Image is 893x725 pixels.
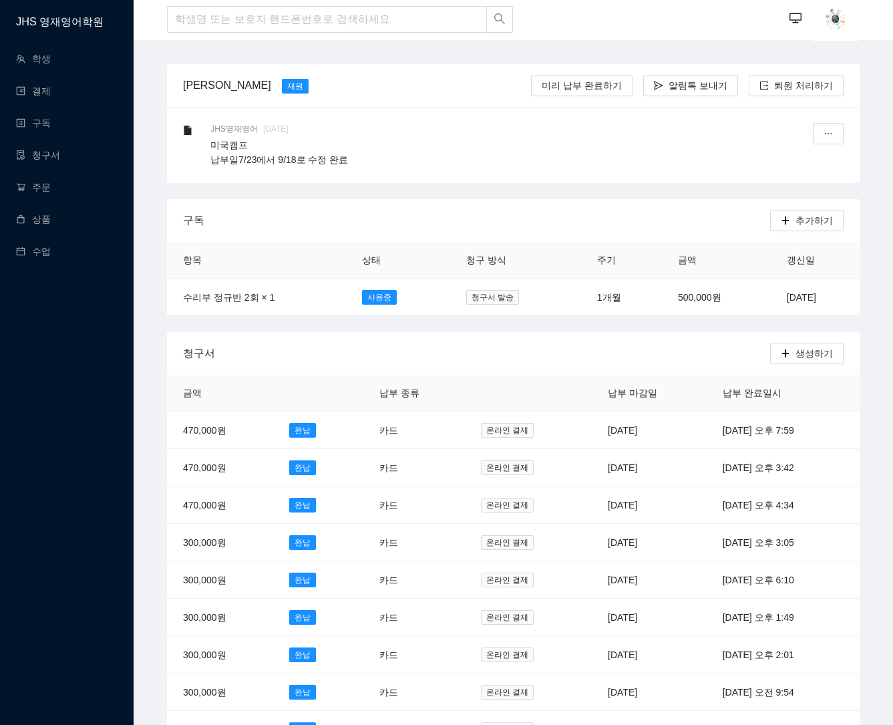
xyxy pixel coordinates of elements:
[16,214,51,225] a: shopping상품
[167,279,346,316] td: 수리부 정규반 2회 × 1
[770,343,844,364] button: plus생성하기
[795,346,833,361] span: 생성하기
[289,535,316,550] span: 완납
[824,129,833,140] span: ellipsis
[210,123,263,135] span: JHS영재영어
[707,599,860,636] td: [DATE] 오후 1:49
[481,685,534,700] span: 온라인 결제
[592,524,707,561] td: [DATE]
[363,524,465,561] td: 카드
[662,279,771,316] td: 500,000원
[592,412,707,449] td: [DATE]
[363,486,465,524] td: 카드
[782,5,809,32] button: desktop
[481,573,534,587] span: 온라인 결제
[707,375,860,412] th: 납부 완료일시
[707,412,860,449] td: [DATE] 오후 7:59
[289,647,316,662] span: 완납
[167,412,273,449] td: 470,000원
[481,423,534,438] span: 온라인 결제
[167,561,273,599] td: 300,000원
[167,599,273,636] td: 300,000원
[707,636,860,674] td: [DATE] 오후 2:01
[749,75,844,96] button: export퇴원 처리하기
[781,349,790,359] span: plus
[592,674,707,711] td: [DATE]
[592,599,707,636] td: [DATE]
[662,242,771,279] th: 금액
[16,246,51,257] a: calendar수업
[481,610,534,625] span: 온라인 결제
[771,242,860,279] th: 갱신일
[289,423,316,438] span: 완납
[707,524,860,561] td: [DATE] 오후 3:05
[363,449,465,486] td: 카드
[178,77,277,94] div: [PERSON_NAME]
[363,561,465,599] td: 카드
[771,279,860,316] td: [DATE]
[167,375,273,412] th: 금액
[289,573,316,587] span: 완납
[592,636,707,674] td: [DATE]
[282,79,309,94] span: 재원
[813,123,844,144] button: ellipsis
[362,290,397,305] span: 사용중
[167,524,273,561] td: 300,000원
[363,636,465,674] td: 카드
[363,375,465,412] th: 납부 종류
[707,561,860,599] td: [DATE] 오후 6:10
[494,13,506,27] span: search
[789,12,801,26] span: desktop
[825,9,846,30] img: AAuE7mDoXpCatjYbFsrPngRLKPRV3HObE7Eyr2hcbN-bOg
[450,242,581,279] th: 청구 방식
[759,81,769,92] span: export
[167,242,346,279] th: 항목
[592,486,707,524] td: [DATE]
[16,86,51,96] a: wallet결제
[542,78,622,93] span: 미리 납부 완료하기
[581,279,662,316] td: 1개월
[466,290,519,305] span: 청구서 발송
[481,460,534,475] span: 온라인 결제
[781,216,790,227] span: plus
[707,486,860,524] td: [DATE] 오후 4:34
[795,213,833,228] span: 추가하기
[770,210,844,231] button: plus추가하기
[346,242,450,279] th: 상태
[581,242,662,279] th: 주기
[289,685,316,700] span: 완납
[481,535,534,550] span: 온라인 결제
[183,201,770,239] div: 구독
[592,561,707,599] td: [DATE]
[707,674,860,711] td: [DATE] 오전 9:54
[669,78,727,93] span: 알림톡 보내기
[774,78,833,93] span: 퇴원 처리하기
[592,375,707,412] th: 납부 마감일
[183,126,192,135] span: file
[289,460,316,475] span: 완납
[654,81,663,92] span: send
[167,674,273,711] td: 300,000원
[167,6,487,33] input: 학생명 또는 보호자 핸드폰번호로 검색하세요
[16,118,51,128] a: profile구독
[707,449,860,486] td: [DATE] 오후 3:42
[481,498,534,513] span: 온라인 결제
[289,498,316,513] span: 완납
[167,449,273,486] td: 470,000원
[363,412,465,449] td: 카드
[210,138,788,167] p: 미국캠프 납부일7/23에서 9/18로 수정 완료
[643,75,738,96] button: send알림톡 보내기
[16,150,60,160] a: file-done청구서
[531,75,633,96] button: 미리 납부 완료하기
[16,53,51,64] a: team학생
[16,182,51,192] a: shopping-cart주문
[289,610,316,625] span: 완납
[363,674,465,711] td: 카드
[167,486,273,524] td: 470,000원
[592,449,707,486] td: [DATE]
[183,334,770,372] div: 청구서
[263,124,289,134] span: [DATE]
[167,636,273,674] td: 300,000원
[486,6,513,33] button: search
[481,647,534,662] span: 온라인 결제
